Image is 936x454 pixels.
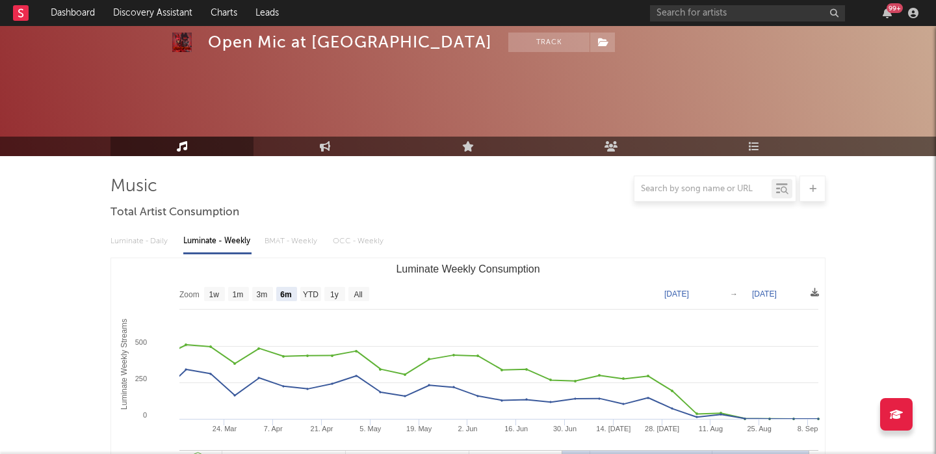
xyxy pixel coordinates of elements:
[330,290,339,299] text: 1y
[257,290,268,299] text: 3m
[233,290,244,299] text: 1m
[354,290,362,299] text: All
[120,319,129,410] text: Luminate Weekly Streams
[664,289,689,299] text: [DATE]
[747,425,772,433] text: 25. Aug
[135,338,147,346] text: 500
[458,425,477,433] text: 2. Jun
[752,289,777,299] text: [DATE]
[209,290,220,299] text: 1w
[887,3,903,13] div: 99 +
[208,33,492,52] div: Open Mic at [GEOGRAPHIC_DATA]
[311,425,333,433] text: 21. Apr
[699,425,723,433] text: 11. Aug
[406,425,432,433] text: 19. May
[396,263,539,274] text: Luminate Weekly Consumption
[135,375,147,382] text: 250
[110,205,239,220] span: Total Artist Consumption
[183,230,252,252] div: Luminate - Weekly
[213,425,237,433] text: 24. Mar
[264,425,283,433] text: 7. Apr
[280,290,291,299] text: 6m
[303,290,318,299] text: YTD
[730,289,738,299] text: →
[634,184,772,194] input: Search by song name or URL
[359,425,382,433] text: 5. May
[645,425,679,433] text: 28. [DATE]
[553,425,577,433] text: 30. Jun
[179,290,200,299] text: Zoom
[798,425,818,433] text: 8. Sep
[508,33,590,52] button: Track
[596,425,630,433] text: 14. [DATE]
[504,425,528,433] text: 16. Jun
[143,411,147,419] text: 0
[883,8,892,18] button: 99+
[650,5,845,21] input: Search for artists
